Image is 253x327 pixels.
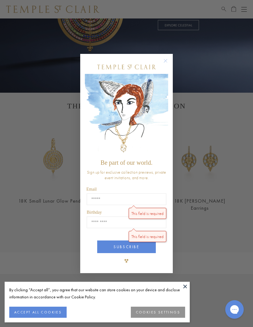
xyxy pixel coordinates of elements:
button: COOKIES SETTINGS [131,307,185,318]
span: Birthday [87,210,102,215]
img: Temple St. Clair [97,65,156,69]
div: By clicking “Accept all”, you agree that our website can store cookies on your device and disclos... [9,286,185,301]
button: ACCEPT ALL COOKIES [9,307,67,318]
iframe: Gorgias live chat messenger [222,298,247,321]
input: Email [87,193,166,205]
span: Sign up for exclusive collection previews, private event invitations, and more. [87,169,166,180]
img: c4a9eb12-d91a-4d4a-8ee0-386386f4f338.jpeg [85,74,168,156]
img: TSC [120,255,133,267]
span: Be part of our world. [101,159,152,166]
button: Close dialog [165,60,172,68]
span: Email [86,187,97,192]
button: SUBSCRIBE [97,240,156,253]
